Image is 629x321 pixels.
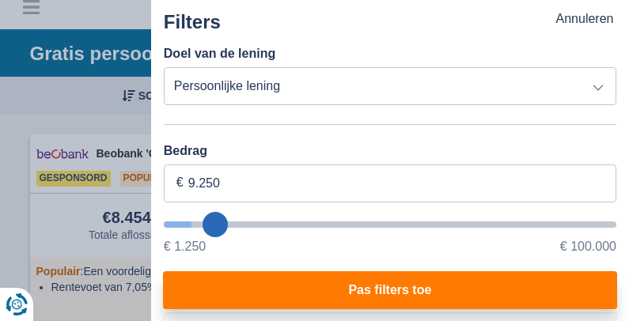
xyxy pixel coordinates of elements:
[164,240,206,253] span: € 1.250
[164,144,616,158] label: Bedrag
[176,174,184,192] span: €
[560,240,616,253] span: € 100.000
[164,221,616,228] input: wantToBorrow
[164,13,221,32] div: Filters
[164,47,275,61] label: Doel van de lening
[163,271,617,309] button: Pas filters toe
